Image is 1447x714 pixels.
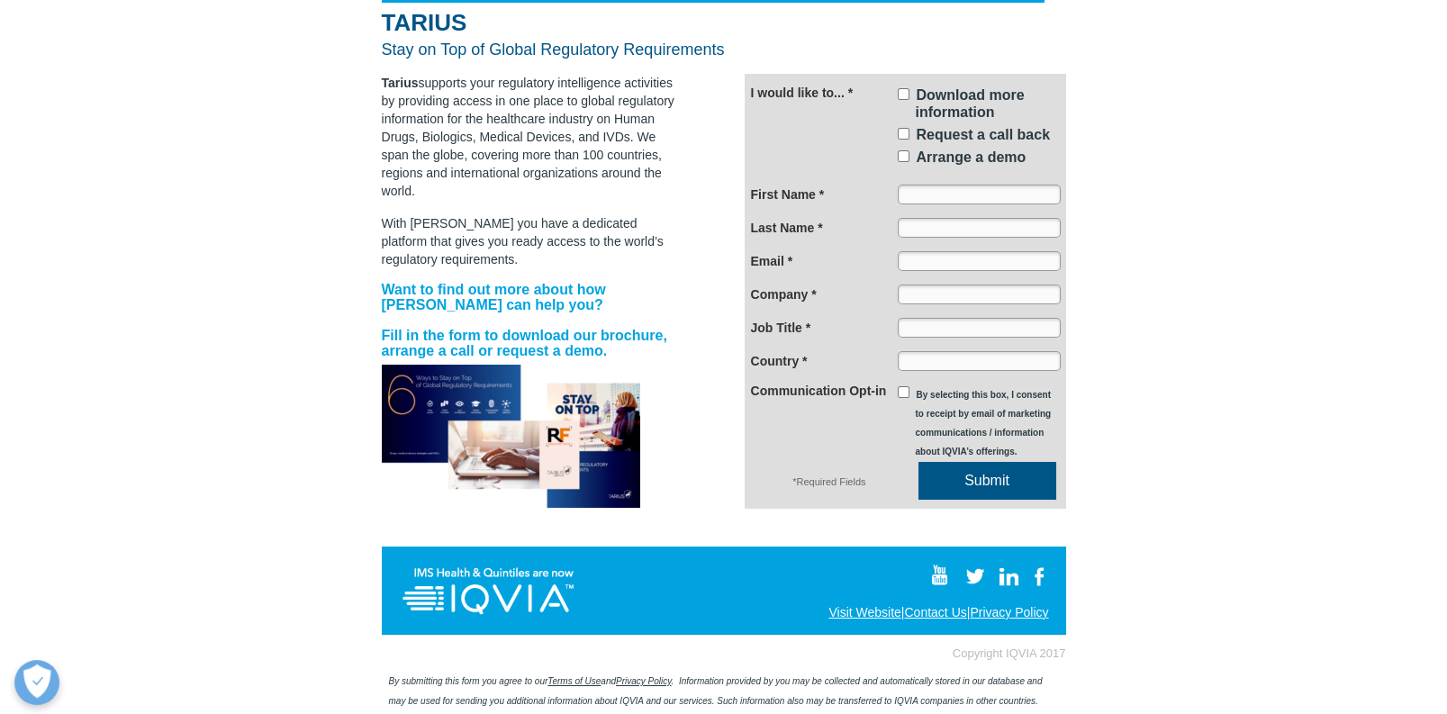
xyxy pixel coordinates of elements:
[382,41,725,59] span: Stay on Top of Global Regulatory Requirements
[916,390,1052,456] span: By selecting this box, I consent to receipt by email of marketing communications / information ab...
[828,605,1048,619] span: | |
[918,462,1056,500] a: Submit
[382,9,467,36] span: TARIUS
[751,354,808,368] span: Country *
[751,86,854,100] span: I would like to... *
[918,472,1056,489] span: Submit
[751,287,817,302] span: Company *
[616,676,672,686] a: Privacy Policy
[751,384,887,398] span: Communication Opt-in
[970,605,1048,619] a: Privacy Policy
[828,605,900,619] a: Visit Website
[953,646,1066,660] span: Copyright IQVIA 2017
[751,321,811,335] span: Job Title *
[751,221,823,235] span: Last Name *
[547,676,601,686] a: Terms of Use
[389,676,1043,706] span: By submitting this form you agree to our and . Information provided by you may be collected and a...
[382,76,419,90] strong: Tarius
[917,149,1026,165] span: Arrange a demo
[382,76,674,198] span: supports your regulatory intelligence activities by providing access in one place to global regul...
[916,87,1025,120] span: Download more information
[917,127,1051,142] span: Request a call back
[904,605,966,619] a: Contact Us
[14,660,59,705] button: 개방형 기본 설정
[751,254,793,268] span: Email *
[382,282,667,358] strong: Want to find out more about how [PERSON_NAME] can help you? Fill in the form to download our broc...
[382,216,664,267] span: With [PERSON_NAME] you have a dedicated platform that gives you ready access to the world’s regul...
[792,476,865,487] span: *Required Fields
[751,187,825,202] span: First Name *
